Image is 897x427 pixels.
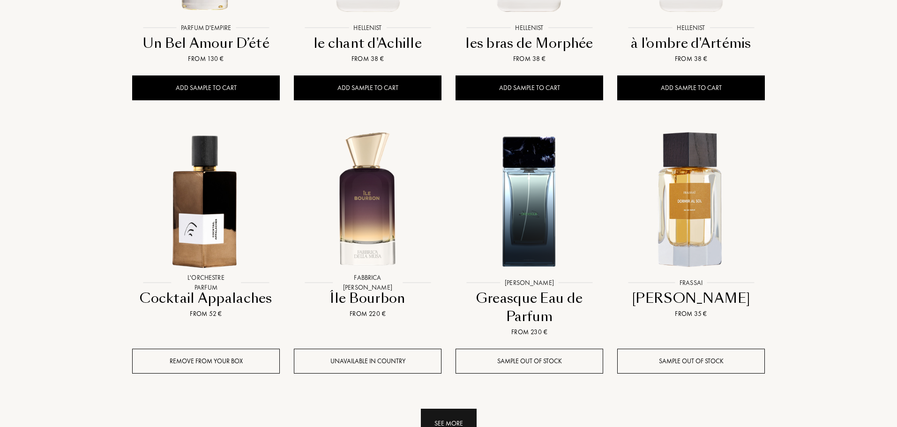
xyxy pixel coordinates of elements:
div: Remove from your box [132,349,280,374]
div: Sample out of stock [456,349,603,374]
div: From 38 € [621,54,761,64]
div: From 220 € [298,309,438,319]
div: Add sample to cart [456,75,603,100]
div: Sample out of stock [617,349,765,374]
div: Add sample to cart [132,75,280,100]
div: Unavailable in country [294,349,441,374]
div: From 38 € [298,54,438,64]
div: From 130 € [136,54,276,64]
div: From 52 € [136,309,276,319]
a: Île Bourbon Fabbrica Della MusaFabbrica [PERSON_NAME]Île BourbonFrom 220 € [294,117,441,330]
a: Cocktail Appalaches L'Orchestre ParfumL'Orchestre ParfumCocktail AppalachesFrom 52 € [132,117,280,330]
a: Greasque Eau de Parfum Sora Dora[PERSON_NAME]Greasque Eau de ParfumFrom 230 € [456,117,603,349]
img: Dormir Al Sol Frassai [618,127,764,273]
img: Île Bourbon Fabbrica Della Musa [295,127,441,273]
div: From 38 € [459,54,599,64]
img: Greasque Eau de Parfum Sora Dora [456,127,602,273]
img: Cocktail Appalaches L'Orchestre Parfum [133,127,279,273]
div: Add sample to cart [294,75,441,100]
div: Add sample to cart [617,75,765,100]
div: From 230 € [459,327,599,337]
div: From 35 € [621,309,761,319]
div: Greasque Eau de Parfum [459,289,599,326]
a: Dormir Al Sol FrassaiFrassai[PERSON_NAME]From 35 € [617,117,765,330]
